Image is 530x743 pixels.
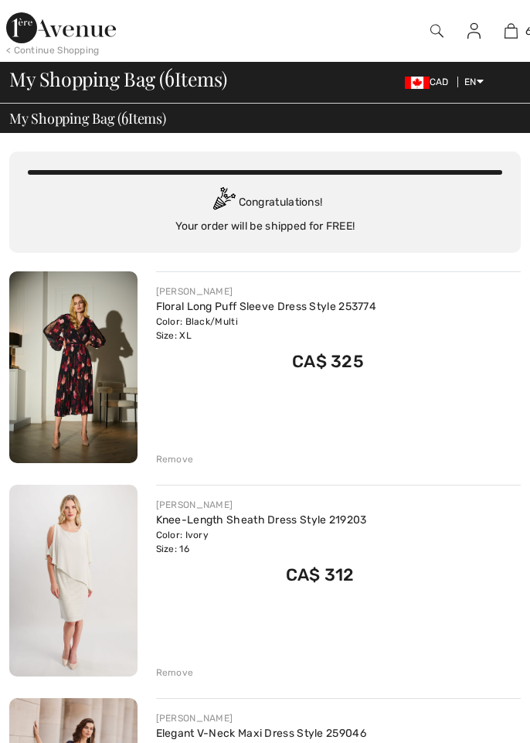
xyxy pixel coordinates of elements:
[156,285,377,298] div: [PERSON_NAME]
[9,111,166,125] span: My Shopping Bag ( Items)
[9,485,138,677] img: Knee-Length Sheath Dress Style 219203
[28,187,502,234] div: Congratulations! Your order will be shipped for FREE!
[286,564,355,585] span: CA$ 312
[156,711,366,725] div: [PERSON_NAME]
[156,498,367,512] div: [PERSON_NAME]
[156,452,194,466] div: Remove
[455,22,493,40] a: Sign In
[208,187,239,218] img: Congratulation2.svg
[405,77,455,87] span: CAD
[9,70,227,89] span: My Shopping Bag ( Items)
[156,528,367,556] div: Color: Ivory Size: 16
[9,271,138,463] img: Floral Long Puff Sleeve Dress Style 253774
[467,22,481,40] img: My Info
[156,513,367,527] a: Knee-Length Sheath Dress Style 219203
[464,77,484,87] span: EN
[6,12,116,43] img: 1ère Avenue
[121,108,128,126] span: 6
[165,65,175,90] span: 6
[494,22,529,40] a: 6
[156,315,377,343] div: Color: Black/Multi Size: XL
[430,22,443,40] img: search the website
[156,727,366,740] a: Elegant V-Neck Maxi Dress Style 259046
[505,22,518,40] img: My Bag
[405,77,430,89] img: Canadian Dollar
[156,666,194,680] div: Remove
[292,351,364,372] span: CA$ 325
[156,300,377,313] a: Floral Long Puff Sleeve Dress Style 253774
[6,43,100,57] div: < Continue Shopping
